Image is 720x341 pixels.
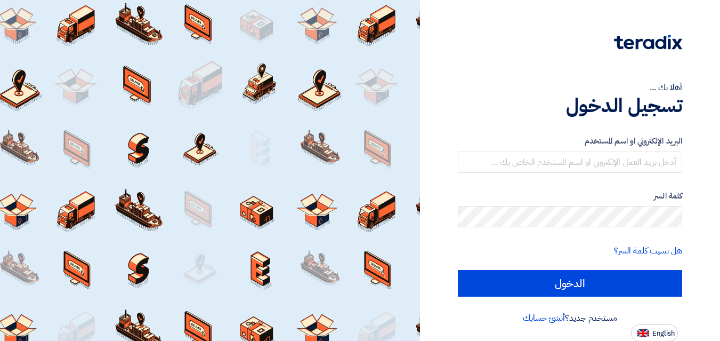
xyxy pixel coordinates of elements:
[458,152,682,173] input: أدخل بريد العمل الإلكتروني او اسم المستخدم الخاص بك ...
[458,312,682,324] div: مستخدم جديد؟
[652,330,675,337] span: English
[458,270,682,297] input: الدخول
[614,244,682,257] a: هل نسيت كلمة السر؟
[458,81,682,94] div: أهلا بك ...
[637,329,649,337] img: en-US.png
[458,190,682,202] label: كلمة السر
[458,135,682,147] label: البريد الإلكتروني او اسم المستخدم
[614,35,682,50] img: Teradix logo
[458,94,682,117] h1: تسجيل الدخول
[523,312,565,324] a: أنشئ حسابك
